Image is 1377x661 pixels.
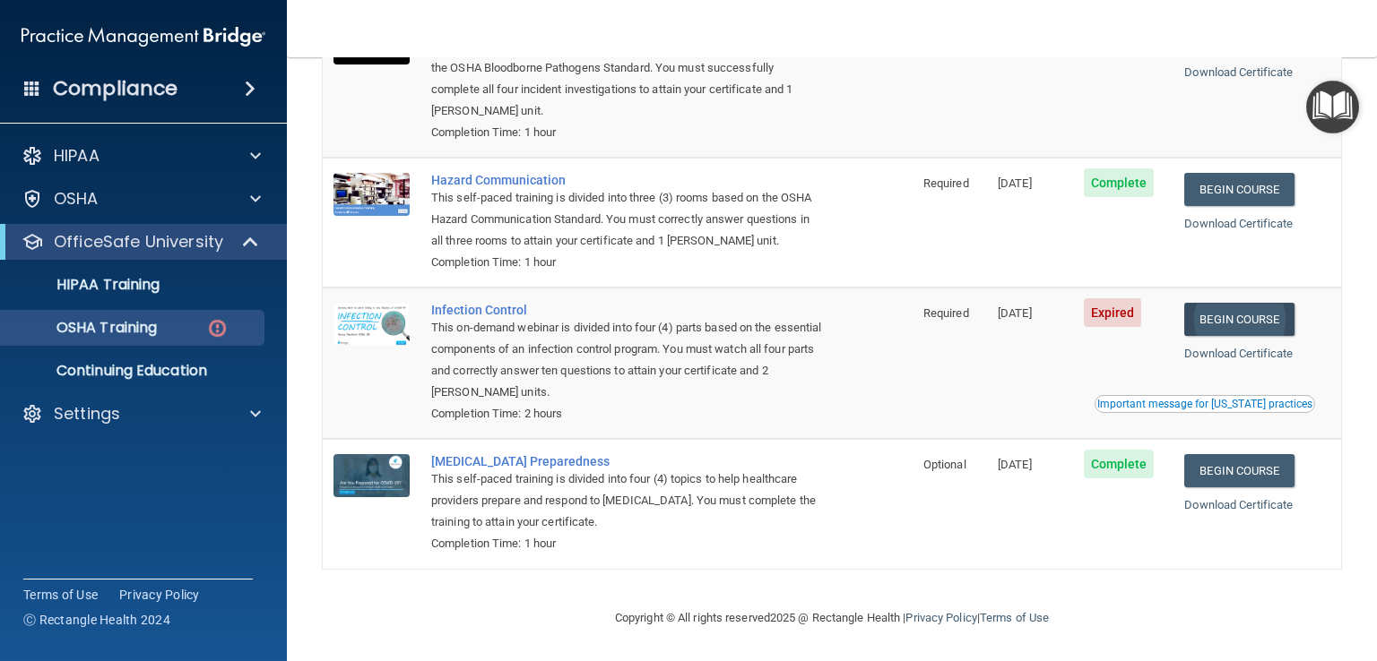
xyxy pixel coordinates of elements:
span: Complete [1084,168,1155,197]
p: HIPAA [54,145,100,167]
a: Download Certificate [1184,347,1293,360]
span: Expired [1084,298,1142,327]
div: Completion Time: 1 hour [431,533,823,554]
a: Privacy Policy [119,586,200,604]
a: Privacy Policy [905,611,976,624]
span: [DATE] [998,458,1032,471]
a: Settings [22,403,261,425]
a: OfficeSafe University [22,231,260,253]
div: Completion Time: 1 hour [431,252,823,273]
span: Complete [1084,450,1155,478]
a: Infection Control [431,303,823,317]
div: This self-paced training is divided into four (4) exposure incidents based on the OSHA Bloodborne... [431,36,823,122]
div: Copyright © All rights reserved 2025 @ Rectangle Health | | [505,589,1159,647]
span: Required [923,176,969,190]
a: Terms of Use [23,586,98,604]
a: [MEDICAL_DATA] Preparedness [431,454,823,468]
h4: Compliance [53,76,178,101]
p: HIPAA Training [12,276,160,294]
div: Completion Time: 2 hours [431,403,823,425]
span: Ⓒ Rectangle Health 2024 [23,611,170,629]
a: Begin Course [1184,303,1294,336]
button: Read this if you are a dental practitioner in the state of CA [1095,395,1315,413]
div: This self-paced training is divided into four (4) topics to help healthcare providers prepare and... [431,468,823,533]
span: [DATE] [998,306,1032,320]
p: Continuing Education [12,362,256,380]
p: OSHA [54,188,99,210]
button: Open Resource Center [1306,81,1359,133]
a: Download Certificate [1184,65,1293,79]
span: Optional [923,458,966,471]
a: Hazard Communication [431,173,823,187]
span: [DATE] [998,176,1032,190]
img: danger-circle.6113f641.png [206,317,229,339]
a: Begin Course [1184,454,1294,487]
a: Download Certificate [1184,498,1293,511]
a: Terms of Use [980,611,1049,624]
p: OSHA Training [12,319,157,337]
div: This on-demand webinar is divided into four (4) parts based on the essential components of an inf... [431,317,823,403]
p: Settings [54,403,120,425]
a: Download Certificate [1184,217,1293,230]
div: Important message for [US_STATE] practices [1097,399,1312,409]
a: Begin Course [1184,173,1294,206]
div: Completion Time: 1 hour [431,122,823,143]
div: This self-paced training is divided into three (3) rooms based on the OSHA Hazard Communication S... [431,187,823,252]
span: Required [923,306,969,320]
p: OfficeSafe University [54,231,223,253]
a: HIPAA [22,145,261,167]
a: OSHA [22,188,261,210]
img: PMB logo [22,19,265,55]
